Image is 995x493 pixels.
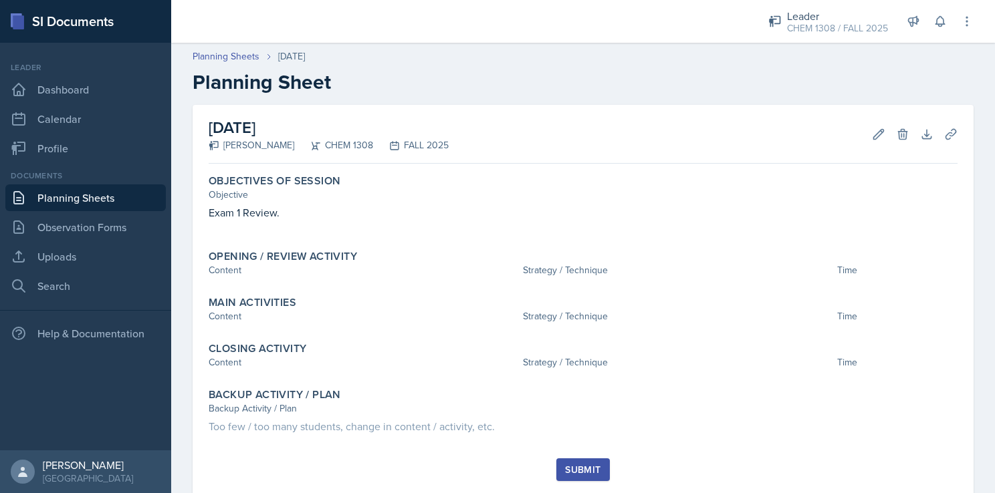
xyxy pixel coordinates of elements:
[43,472,133,485] div: [GEOGRAPHIC_DATA]
[278,49,305,63] div: [DATE]
[837,309,958,323] div: Time
[837,355,958,369] div: Time
[209,263,518,277] div: Content
[5,184,166,211] a: Planning Sheets
[209,250,357,263] label: Opening / Review Activity
[5,170,166,182] div: Documents
[209,418,958,434] div: Too few / too many students, change in content / activity, etc.
[523,355,832,369] div: Strategy / Technique
[209,355,518,369] div: Content
[5,273,166,299] a: Search
[5,135,166,162] a: Profile
[787,8,888,24] div: Leader
[209,309,518,323] div: Content
[209,204,958,220] p: Exam 1 Review.
[5,243,166,270] a: Uploads
[209,342,306,355] label: Closing Activity
[209,138,294,152] div: [PERSON_NAME]
[5,61,166,73] div: Leader
[43,458,133,472] div: [PERSON_NAME]
[556,458,609,481] button: Submit
[5,76,166,103] a: Dashboard
[209,388,341,401] label: Backup Activity / Plan
[193,49,259,63] a: Planning Sheets
[837,263,958,277] div: Time
[209,116,449,140] h2: [DATE]
[5,106,166,132] a: Calendar
[209,174,340,188] label: Objectives of Session
[209,188,958,202] div: Objective
[209,296,296,309] label: Main Activities
[294,138,373,152] div: CHEM 1308
[5,320,166,347] div: Help & Documentation
[5,214,166,240] a: Observation Forms
[523,263,832,277] div: Strategy / Technique
[209,401,958,416] div: Backup Activity / Plan
[565,464,600,475] div: Submit
[787,21,888,35] div: CHEM 1308 / FALL 2025
[193,70,974,94] h2: Planning Sheet
[373,138,449,152] div: FALL 2025
[523,309,832,323] div: Strategy / Technique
